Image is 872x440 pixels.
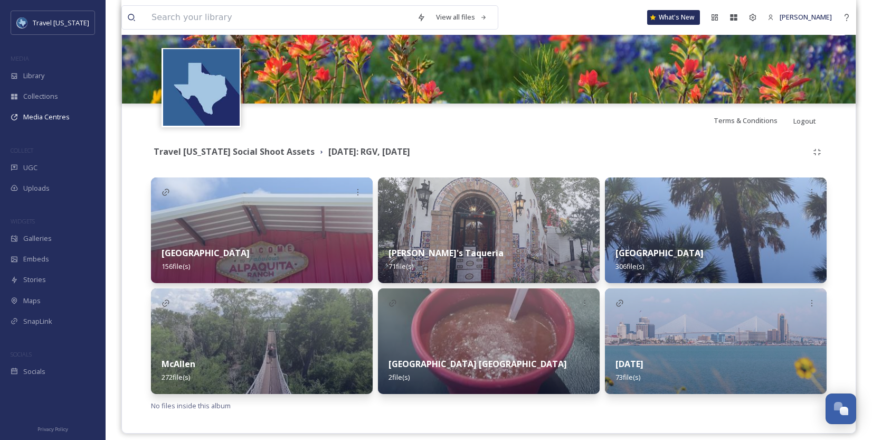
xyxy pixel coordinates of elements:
[11,146,33,154] span: COLLECT
[714,116,778,125] span: Terms & Conditions
[17,17,27,28] img: images%20%281%29.jpeg
[11,350,32,358] span: SOCIALS
[388,358,567,370] strong: [GEOGRAPHIC_DATA] [GEOGRAPHIC_DATA]
[431,7,492,27] a: View all files
[163,49,240,126] img: images%20%281%29.jpeg
[615,261,644,271] span: 306 file(s)
[762,7,837,27] a: [PERSON_NAME]
[23,254,49,264] span: Embeds
[154,146,315,157] strong: Travel [US_STATE] Social Shoot Assets
[11,217,35,225] span: WIDGETS
[23,275,46,285] span: Stories
[23,316,52,326] span: SnapLink
[605,288,827,394] img: 1970a5cb-59ac-4d4d-9ad8-4a952609f3bd.jpg
[151,401,231,410] span: No files inside this album
[23,233,52,244] span: Galleries
[151,177,373,283] img: e4d968d7-eabd-4759-b194-ffc94da0af83.jpg
[615,358,643,370] strong: [DATE]
[146,6,412,29] input: Search your library
[328,146,410,157] strong: [DATE]: RGV, [DATE]
[615,372,640,382] span: 73 file(s)
[33,18,89,27] span: Travel [US_STATE]
[11,54,29,62] span: MEDIA
[23,367,45,377] span: Socials
[23,91,58,101] span: Collections
[162,358,195,370] strong: McAllen
[714,114,793,127] a: Terms & Conditions
[378,288,600,394] img: 2e6af8e8-12cd-4981-9140-4e46966d3501.jpg
[388,247,504,259] strong: [PERSON_NAME]'s Taqueria
[605,177,827,283] img: f8ca2abb-27b0-4393-a65b-be8591fc7e74.jpg
[23,163,37,173] span: UGC
[37,426,68,433] span: Privacy Policy
[162,372,190,382] span: 272 file(s)
[151,288,373,394] img: bdc24991-6a7b-4934-9c33-6b0400ca848f.jpg
[23,71,44,81] span: Library
[162,247,250,259] strong: [GEOGRAPHIC_DATA]
[615,247,704,259] strong: [GEOGRAPHIC_DATA]
[826,394,856,424] button: Open Chat
[388,372,410,382] span: 2 file(s)
[23,112,70,122] span: Media Centres
[122,8,856,104] img: bonefish.becky_07292025_79254b00-8ba1-6220-91c7-8e14bc394f1c.jpg
[37,422,68,435] a: Privacy Policy
[647,10,700,25] a: What's New
[162,261,190,271] span: 156 file(s)
[780,12,832,22] span: [PERSON_NAME]
[793,116,816,126] span: Logout
[388,261,413,271] span: 71 file(s)
[23,296,41,306] span: Maps
[23,183,50,193] span: Uploads
[378,177,600,283] img: 865a8e95-dbe3-464f-9b9a-82c5a9ad6abd.jpg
